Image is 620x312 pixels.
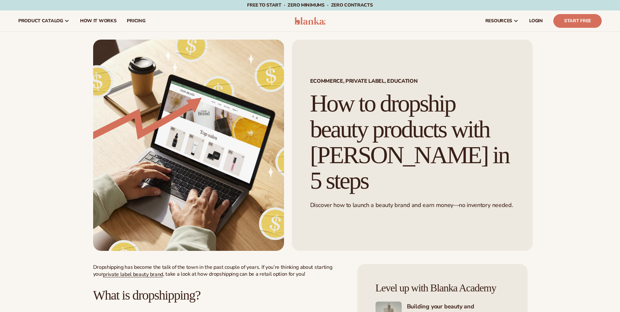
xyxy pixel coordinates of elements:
span: Ecommerce, Private Label, EDUCATION [310,78,514,84]
span: resources [485,18,512,24]
span: product catalog [18,18,63,24]
a: Start Free [553,14,602,28]
a: pricing [122,10,150,31]
span: How It Works [80,18,117,24]
span: pricing [127,18,145,24]
p: Discover how to launch a beauty brand and earn money—no inventory needed. [310,201,514,209]
a: private label beauty brand [103,271,163,278]
img: logo [294,17,326,25]
h2: What is dropshipping? [93,288,344,303]
p: Dropshipping has become the talk of the town in the past couple of years. If you’re thinking abou... [93,264,344,278]
h4: Level up with Blanka Academy [376,282,509,294]
a: LOGIN [524,10,548,31]
span: Free to start · ZERO minimums · ZERO contracts [247,2,373,8]
a: resources [480,10,524,31]
span: LOGIN [529,18,543,24]
a: How It Works [75,10,122,31]
img: Growing money with ecommerce [93,40,284,251]
a: product catalog [13,10,75,31]
h1: How to dropship beauty products with [PERSON_NAME] in 5 steps [310,91,514,194]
